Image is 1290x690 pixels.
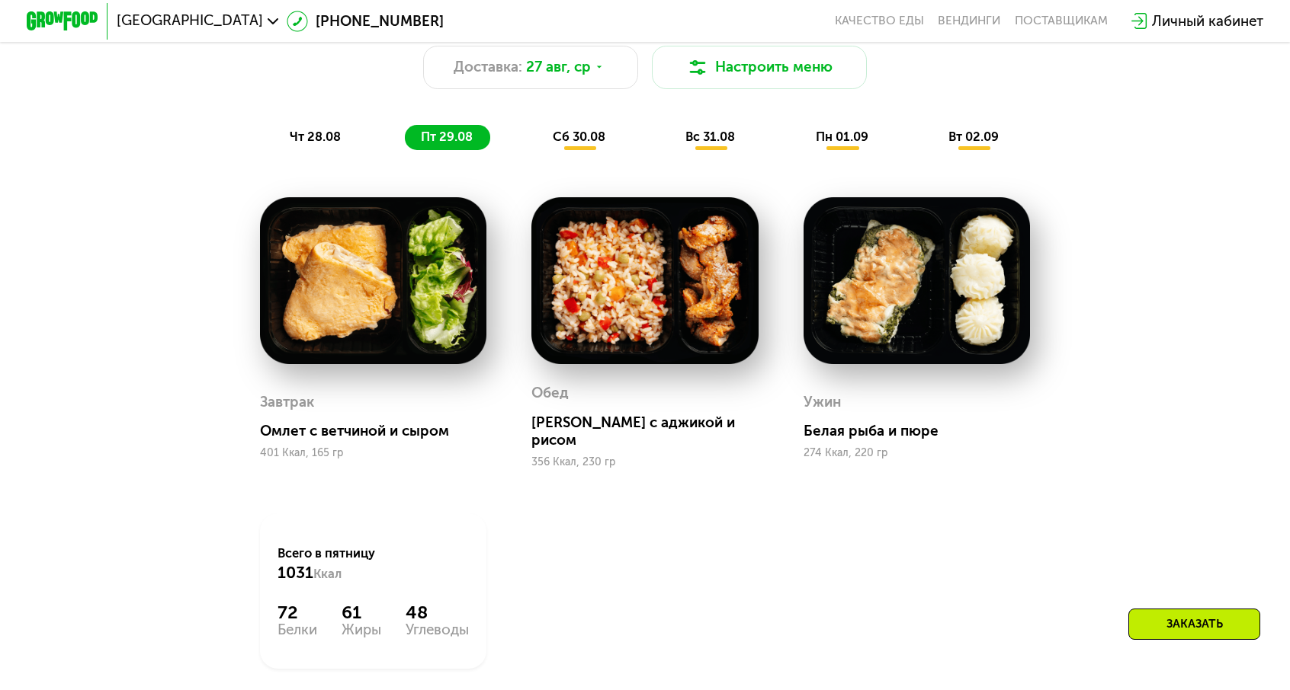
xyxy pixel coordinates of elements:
[685,129,735,144] span: вс 31.08
[406,602,469,623] div: 48
[278,545,469,584] div: Всего в пятницу
[835,14,924,28] a: Качество еды
[260,388,314,415] div: Завтрак
[278,623,317,637] div: Белки
[406,623,469,637] div: Углеводы
[1015,14,1108,28] div: поставщикам
[804,388,841,415] div: Ужин
[531,379,569,406] div: Обед
[938,14,1000,28] a: Вендинги
[553,129,605,144] span: сб 30.08
[1152,11,1263,32] div: Личный кабинет
[816,129,868,144] span: пн 01.09
[313,567,342,581] span: Ккал
[421,129,473,144] span: пт 29.08
[260,422,501,440] div: Омлет с ветчиной и сыром
[652,46,867,88] button: Настроить меню
[117,14,263,28] span: [GEOGRAPHIC_DATA]
[1128,609,1260,640] div: Заказать
[278,563,313,582] span: 1031
[948,129,999,144] span: вт 02.09
[531,456,759,468] div: 356 Ккал, 230 гр
[342,602,381,623] div: 61
[804,422,1045,440] div: Белая рыба и пюре
[526,56,591,78] span: 27 авг, ср
[454,56,522,78] span: Доставка:
[531,414,772,449] div: [PERSON_NAME] с аджикой и рисом
[260,447,487,459] div: 401 Ккал, 165 гр
[342,623,381,637] div: Жиры
[804,447,1031,459] div: 274 Ккал, 220 гр
[290,129,341,144] span: чт 28.08
[278,602,317,623] div: 72
[287,11,444,32] a: [PHONE_NUMBER]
